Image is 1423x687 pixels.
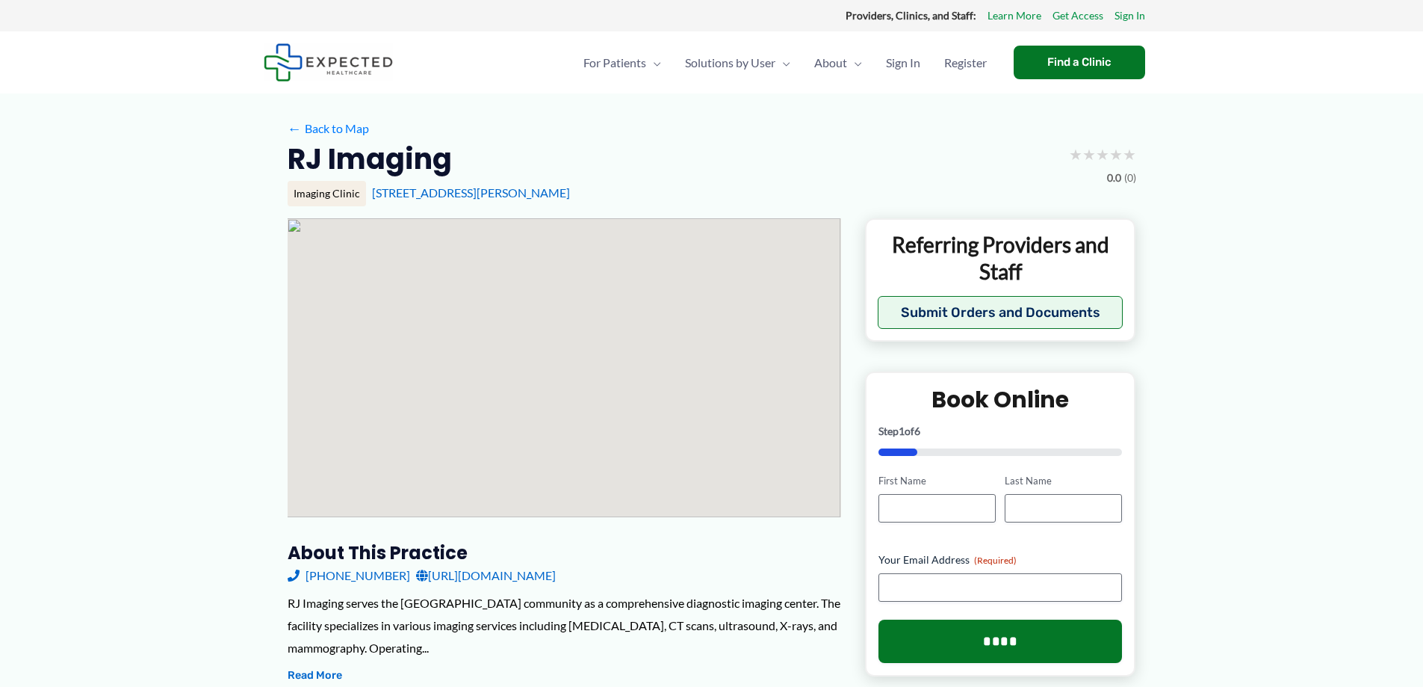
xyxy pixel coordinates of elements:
[802,37,874,89] a: AboutMenu Toggle
[673,37,802,89] a: Solutions by UserMenu Toggle
[288,564,410,587] a: [PHONE_NUMBER]
[775,37,790,89] span: Menu Toggle
[932,37,999,89] a: Register
[288,117,369,140] a: ←Back to Map
[416,564,556,587] a: [URL][DOMAIN_NAME]
[571,37,999,89] nav: Primary Site Navigation
[583,37,646,89] span: For Patients
[1014,46,1145,79] a: Find a Clinic
[878,474,996,488] label: First Name
[847,37,862,89] span: Menu Toggle
[264,43,393,81] img: Expected Healthcare Logo - side, dark font, small
[974,555,1017,566] span: (Required)
[1082,141,1096,168] span: ★
[878,231,1123,286] p: Referring Providers and Staff
[1109,141,1123,168] span: ★
[646,37,661,89] span: Menu Toggle
[288,141,452,177] h2: RJ Imaging
[988,6,1041,25] a: Learn More
[1124,168,1136,188] span: (0)
[899,425,905,437] span: 1
[1096,141,1109,168] span: ★
[1107,168,1121,188] span: 0.0
[372,185,570,200] a: [STREET_ADDRESS][PERSON_NAME]
[846,9,976,22] strong: Providers, Clinics, and Staff:
[874,37,932,89] a: Sign In
[1069,141,1082,168] span: ★
[685,37,775,89] span: Solutions by User
[1114,6,1145,25] a: Sign In
[288,181,366,206] div: Imaging Clinic
[878,426,1123,437] p: Step of
[288,592,841,659] div: RJ Imaging serves the [GEOGRAPHIC_DATA] community as a comprehensive diagnostic imaging center. T...
[914,425,920,437] span: 6
[288,541,841,564] h3: About this practice
[886,37,920,89] span: Sign In
[814,37,847,89] span: About
[571,37,673,89] a: For PatientsMenu Toggle
[1123,141,1136,168] span: ★
[1005,474,1122,488] label: Last Name
[878,296,1123,329] button: Submit Orders and Documents
[288,667,342,685] button: Read More
[944,37,987,89] span: Register
[878,385,1123,414] h2: Book Online
[878,552,1123,567] label: Your Email Address
[1052,6,1103,25] a: Get Access
[288,121,302,135] span: ←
